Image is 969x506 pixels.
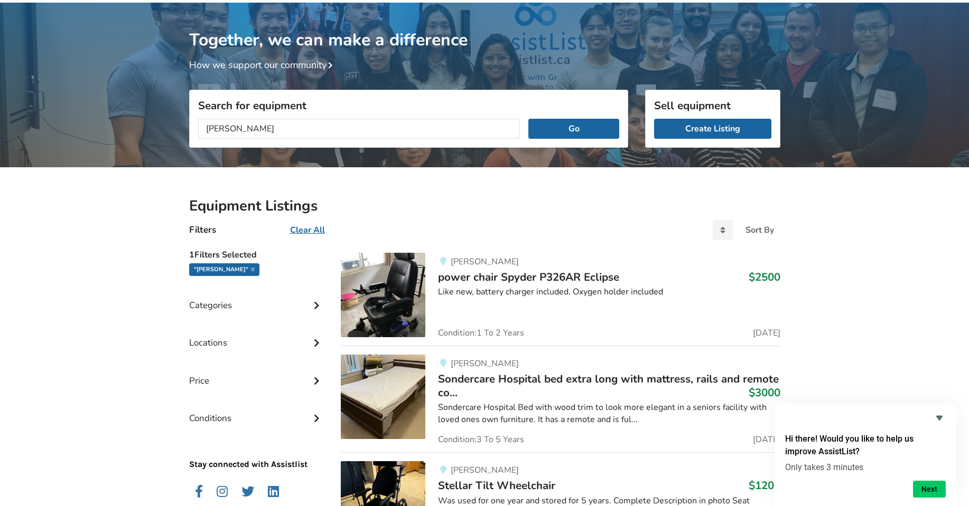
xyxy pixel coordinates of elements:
[341,346,780,453] a: bedroom equipment-sondercare hospital bed extra long with mattress, rails and remote control [PER...
[189,59,337,71] a: How we support our community
[189,3,780,51] h1: Together, we can make a difference
[749,270,780,284] h3: $2500
[189,244,324,263] h5: 1 Filters Selected
[290,224,325,236] u: Clear All
[189,197,780,215] h2: Equipment Listings
[654,99,771,112] h3: Sell equipment
[189,279,324,316] div: Categories
[753,435,780,444] span: [DATE]
[753,329,780,337] span: [DATE]
[451,464,519,476] span: [PERSON_NAME]
[189,354,324,392] div: Price
[785,433,946,458] h2: Hi there! Would you like to help us improve AssistList?
[749,479,780,492] h3: $1200
[438,478,555,493] span: Stellar Tilt Wheelchair
[189,224,216,236] h4: Filters
[451,358,519,369] span: [PERSON_NAME]
[198,99,619,112] h3: Search for equipment
[438,371,779,400] span: Sondercare Hospital bed extra long with mattress, rails and remote co...
[438,329,524,337] span: Condition: 1 To 2 Years
[341,253,780,346] a: mobility-power chair spyder p326ar eclipse[PERSON_NAME]power chair Spyder P326AR Eclipse$2500Like...
[528,119,619,139] button: Go
[438,270,619,284] span: power chair Spyder P326AR Eclipse
[438,402,780,426] div: Sondercare Hospital Bed with wood trim to look more elegant in a seniors facility with loved ones...
[438,435,524,444] span: Condition: 3 To 5 Years
[785,412,946,498] div: Hi there! Would you like to help us improve AssistList?
[654,119,771,139] a: Create Listing
[189,429,324,471] p: Stay connected with Assistlist
[189,263,259,276] div: "[PERSON_NAME]"
[189,316,324,354] div: Locations
[341,253,425,337] img: mobility-power chair spyder p326ar eclipse
[189,392,324,429] div: Conditions
[785,462,946,472] p: Only takes 3 minutes
[198,119,520,139] input: I am looking for...
[913,481,946,498] button: Next question
[933,412,946,424] button: Hide survey
[451,256,519,268] span: [PERSON_NAME]
[749,386,780,399] h3: $3000
[746,226,774,234] div: Sort By
[341,355,425,439] img: bedroom equipment-sondercare hospital bed extra long with mattress, rails and remote control
[438,286,780,298] div: Like new, battery charger included. Oxygen holder included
